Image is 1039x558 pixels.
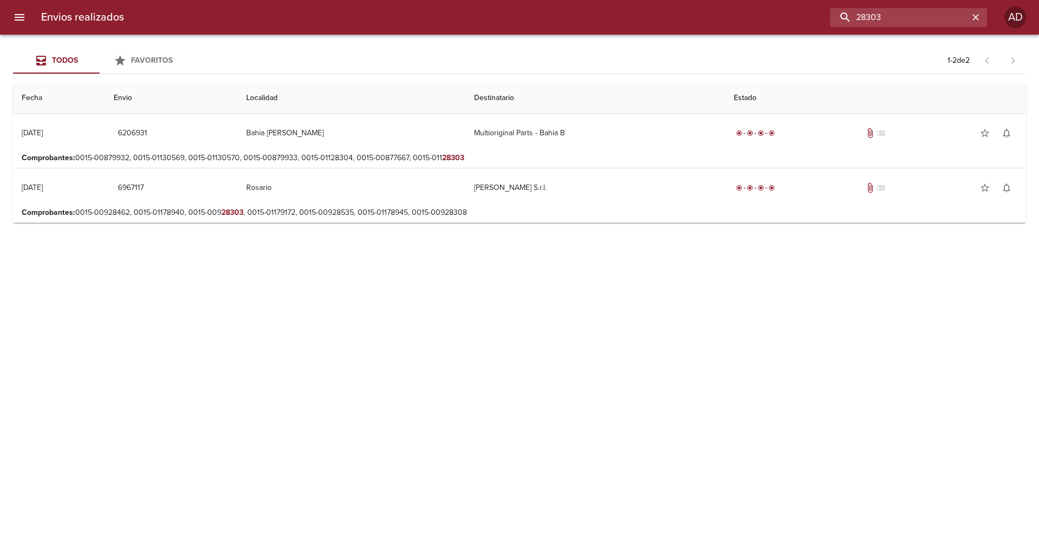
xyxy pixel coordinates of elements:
th: Destinatario [465,83,725,114]
span: Pagina anterior [974,55,1000,65]
span: Favoritos [131,56,173,65]
b: Comprobantes : [22,208,75,217]
span: notifications_none [1001,182,1012,193]
span: Tiene documentos adjuntos [865,182,876,193]
div: Tabs Envios [13,48,186,74]
span: Todos [52,56,78,65]
td: [PERSON_NAME] S.r.l. [465,168,725,207]
th: Envio [105,83,238,114]
div: Entregado [734,182,777,193]
button: 6206931 [114,123,152,143]
em: 28303 [221,208,244,217]
span: Pagina siguiente [1000,48,1026,74]
span: radio_button_checked [768,185,775,191]
span: Tiene documentos adjuntos [865,128,876,139]
p: 0015-00879932, 0015-01130569, 0015-01130570, 0015-00879933, 0015-01128304, 0015-00877667, 0015-011 [22,153,1017,163]
span: star_border [979,182,990,193]
td: Bahia [PERSON_NAME] [238,114,465,153]
button: Agregar a favoritos [974,177,996,199]
div: Entregado [734,128,777,139]
th: Localidad [238,83,465,114]
p: 0015-00928462, 0015-01178940, 0015-009 , 0015-01179172, 0015-00928535, 0015-01178945, 0015-00928308 [22,207,1017,218]
span: radio_button_checked [758,130,764,136]
table: Tabla de envíos del cliente [13,83,1026,223]
span: radio_button_checked [768,130,775,136]
span: notifications_none [1001,128,1012,139]
td: Rosario [238,168,465,207]
em: 28303 [442,153,464,162]
span: radio_button_checked [736,130,742,136]
span: No tiene pedido asociado [876,182,886,193]
button: 6967117 [114,178,148,198]
span: No tiene pedido asociado [876,128,886,139]
input: buscar [830,8,969,27]
th: Fecha [13,83,105,114]
button: Agregar a favoritos [974,122,996,144]
td: Multioriginal Parts - Bahia B [465,114,725,153]
span: 6967117 [118,181,144,195]
b: Comprobantes : [22,153,75,162]
div: AD [1004,6,1026,28]
span: radio_button_checked [758,185,764,191]
h6: Envios realizados [41,9,124,26]
span: radio_button_checked [747,130,753,136]
div: [DATE] [22,128,43,137]
button: Activar notificaciones [996,122,1017,144]
th: Estado [725,83,1026,114]
div: [DATE] [22,183,43,192]
button: Activar notificaciones [996,177,1017,199]
span: star_border [979,128,990,139]
span: radio_button_checked [747,185,753,191]
p: 1 - 2 de 2 [948,55,970,66]
span: 6206931 [118,127,147,140]
span: radio_button_checked [736,185,742,191]
button: menu [6,4,32,30]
